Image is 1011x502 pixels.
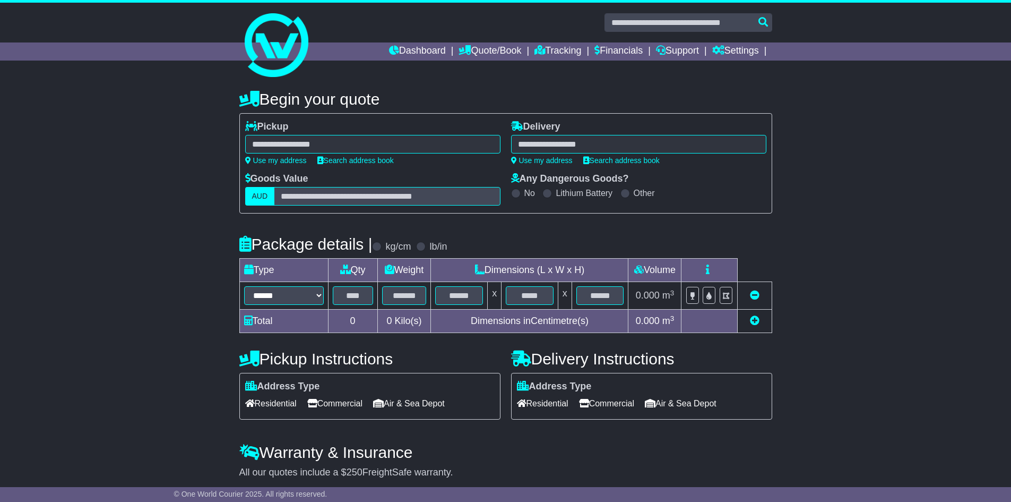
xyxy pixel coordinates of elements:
h4: Delivery Instructions [511,350,772,368]
td: x [558,282,572,310]
label: kg/cm [385,241,411,253]
span: m [662,316,675,326]
a: Add new item [750,316,759,326]
span: 0.000 [636,316,660,326]
span: m [662,290,675,301]
label: lb/in [429,241,447,253]
label: Address Type [517,381,592,393]
td: Total [239,310,328,333]
td: Dimensions in Centimetre(s) [431,310,628,333]
td: Weight [377,259,431,282]
span: Residential [245,395,297,412]
h4: Pickup Instructions [239,350,500,368]
a: Support [656,42,699,61]
span: Commercial [307,395,362,412]
a: Quote/Book [459,42,521,61]
sup: 3 [670,314,675,322]
a: Tracking [534,42,581,61]
h4: Warranty & Insurance [239,444,772,461]
label: Goods Value [245,173,308,185]
span: © One World Courier 2025. All rights reserved. [174,490,327,498]
td: Dimensions (L x W x H) [431,259,628,282]
label: Pickup [245,121,289,133]
label: AUD [245,187,275,206]
span: 0 [386,316,392,326]
a: Search address book [583,156,660,165]
a: Dashboard [389,42,446,61]
a: Search address book [317,156,394,165]
span: Residential [517,395,568,412]
h4: Begin your quote [239,90,772,108]
td: x [488,282,502,310]
a: Financials [594,42,643,61]
span: Air & Sea Depot [645,395,716,412]
span: 250 [347,467,362,478]
a: Settings [712,42,759,61]
label: Delivery [511,121,560,133]
a: Use my address [511,156,573,165]
label: Any Dangerous Goods? [511,173,629,185]
label: No [524,188,535,198]
label: Address Type [245,381,320,393]
a: Remove this item [750,290,759,301]
span: 0.000 [636,290,660,301]
td: Qty [328,259,377,282]
td: 0 [328,310,377,333]
td: Kilo(s) [377,310,431,333]
a: Use my address [245,156,307,165]
sup: 3 [670,289,675,297]
label: Other [634,188,655,198]
span: Commercial [579,395,634,412]
span: Air & Sea Depot [373,395,445,412]
h4: Package details | [239,235,373,253]
div: All our quotes include a $ FreightSafe warranty. [239,467,772,479]
label: Lithium Battery [556,188,612,198]
td: Volume [628,259,681,282]
td: Type [239,259,328,282]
